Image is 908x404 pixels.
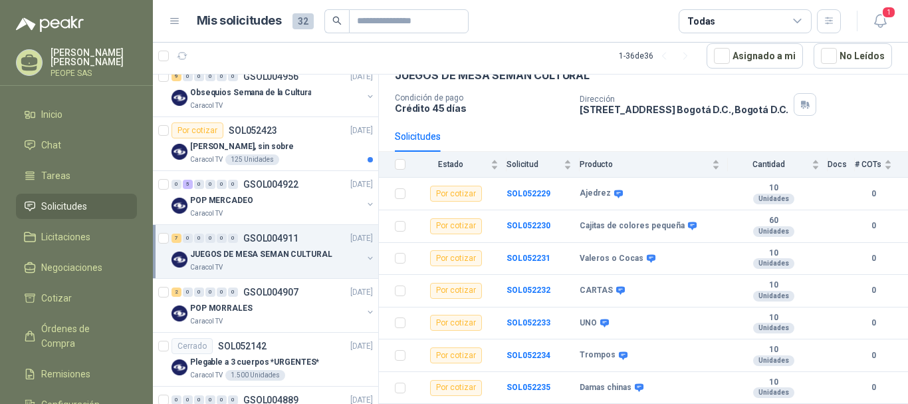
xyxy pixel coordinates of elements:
[728,160,809,169] span: Cantidad
[728,216,820,226] b: 60
[190,140,294,153] p: [PERSON_NAME], sin sobre
[41,321,124,351] span: Órdenes de Compra
[171,176,376,219] a: 0 5 0 0 0 0 GSOL004922[DATE] Company LogoPOP MERCADEOCaracol TV
[868,9,892,33] button: 1
[190,356,319,369] p: Plegable a 3 cuerpos *URGENTES*
[16,132,137,158] a: Chat
[332,16,342,25] span: search
[171,305,187,321] img: Company Logo
[190,101,223,111] p: Caracol TV
[190,316,223,327] p: Caracol TV
[183,72,193,81] div: 0
[350,232,373,245] p: [DATE]
[41,367,90,381] span: Remisiones
[194,72,204,81] div: 0
[728,313,820,323] b: 10
[171,198,187,214] img: Company Logo
[16,224,137,250] a: Licitaciones
[507,318,550,327] a: SOL052233
[580,254,643,264] b: Valeros o Cocas
[228,72,238,81] div: 0
[171,359,187,375] img: Company Logo
[194,288,204,297] div: 0
[194,180,204,189] div: 0
[855,381,892,394] b: 0
[190,370,223,381] p: Caracol TV
[225,154,279,165] div: 125 Unidades
[41,107,62,122] span: Inicio
[728,377,820,388] b: 10
[190,208,223,219] p: Caracol TV
[580,104,788,115] p: [STREET_ADDRESS] Bogotá D.C. , Bogotá D.C.
[814,43,892,69] button: No Leídos
[217,72,227,81] div: 0
[16,316,137,356] a: Órdenes de Compra
[16,163,137,188] a: Tareas
[828,152,855,178] th: Docs
[190,302,253,315] p: POP MORRALES
[753,291,794,302] div: Unidades
[243,180,298,189] p: GSOL004922
[350,178,373,191] p: [DATE]
[205,72,215,81] div: 0
[395,102,569,114] p: Crédito 45 días
[350,71,373,83] p: [DATE]
[855,220,892,232] b: 0
[728,152,828,178] th: Cantidad
[194,234,204,243] div: 0
[51,69,137,77] p: PEOPE SAS
[881,6,896,19] span: 1
[507,221,550,230] b: SOL052230
[190,248,332,261] p: JUEGOS DE MESA SEMAN CULTURAL
[153,333,378,387] a: CerradoSOL052142[DATE] Company LogoPlegable a 3 cuerpos *URGENTES*Caracol TV1.500 Unidades
[580,152,728,178] th: Producto
[753,323,794,333] div: Unidades
[580,221,685,232] b: Cajitas de colores pequeña
[728,280,820,291] b: 10
[855,349,892,362] b: 0
[430,283,482,299] div: Por cotizar
[171,288,181,297] div: 2
[619,45,696,67] div: 1 - 36 de 36
[41,260,102,275] span: Negociaciones
[350,124,373,137] p: [DATE]
[350,340,373,353] p: [DATE]
[728,248,820,259] b: 10
[430,250,482,266] div: Por cotizar
[217,180,227,189] div: 0
[507,383,550,392] a: SOL052235
[243,234,298,243] p: GSOL004911
[205,234,215,243] div: 0
[753,355,794,366] div: Unidades
[507,351,550,360] a: SOL052234
[228,180,238,189] div: 0
[243,288,298,297] p: GSOL004907
[728,345,820,355] b: 10
[855,317,892,329] b: 0
[580,318,597,329] b: UNO
[728,183,820,194] b: 10
[225,370,285,381] div: 1.500 Unidades
[580,95,788,104] p: Dirección
[430,218,482,234] div: Por cotizar
[855,160,881,169] span: # COTs
[171,180,181,189] div: 0
[855,252,892,265] b: 0
[190,154,223,165] p: Caracol TV
[580,350,616,361] b: Trompos
[41,168,70,183] span: Tareas
[413,152,507,178] th: Estado
[171,230,376,273] a: 7 0 0 0 0 0 GSOL004911[DATE] Company LogoJUEGOS DE MESA SEMAN CULTURALCaracol TV
[171,122,223,138] div: Por cotizar
[855,188,892,200] b: 0
[16,361,137,387] a: Remisiones
[507,189,550,198] a: SOL052229
[171,338,213,354] div: Cerrado
[687,14,715,29] div: Todas
[707,43,803,69] button: Asignado a mi
[580,188,611,199] b: Ajedrez
[507,254,550,263] b: SOL052231
[753,194,794,204] div: Unidades
[217,234,227,243] div: 0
